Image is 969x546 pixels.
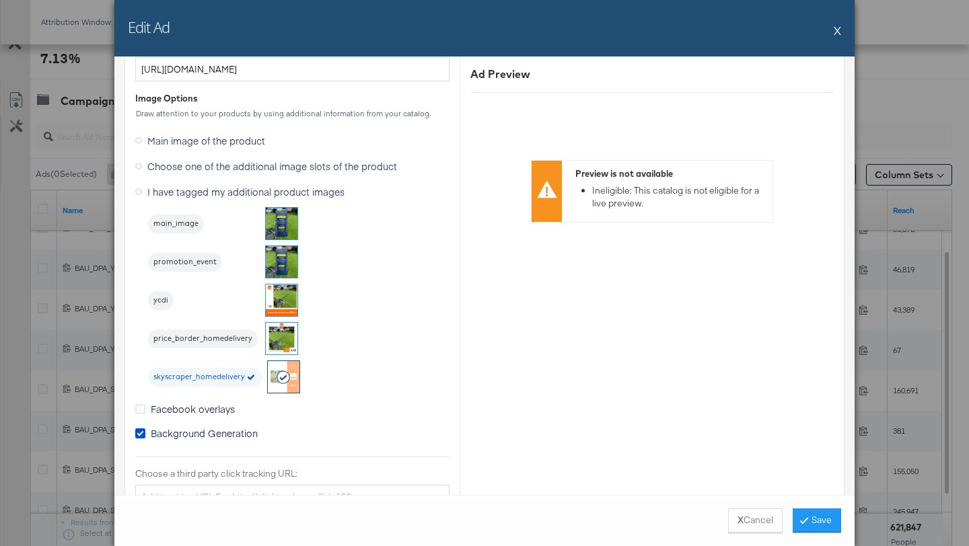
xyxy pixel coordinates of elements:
strong: X [738,514,744,526]
div: Preview is not available [575,167,766,180]
span: price_border_homedelivery [148,334,258,344]
img: redirect [266,208,297,239]
span: Main image of the product [147,134,265,147]
img: -VYh9HHdu3yX1-uDCyGvnA.jpg [266,323,297,354]
div: price_border_homedelivery [148,329,258,348]
div: main_image [148,214,204,233]
div: ycdi [148,291,174,310]
label: Choose a third party click tracking URL: [135,467,450,480]
div: Draw attention to your products by using additional information from your catalog. [135,109,450,118]
div: promotion_event [148,253,222,272]
div: Image Options [135,92,198,105]
span: skyscraper_homedelivery [148,372,262,383]
button: XCancel [728,508,783,533]
span: promotion_event [148,257,222,268]
span: I have tagged my additional product images [147,185,345,198]
span: Background Generation [151,426,258,440]
img: redirect [266,246,297,278]
img: iXiw4CbFtiZ2SzKjz2k-vQ.jpg [266,284,297,316]
button: X [834,17,841,44]
button: Save [793,508,841,533]
span: Choose one of the additional image slots of the product [147,159,397,173]
div: skyscraper_homedelivery [148,368,262,387]
h2: Edit Ad [128,17,170,37]
div: Ad Preview [470,67,834,82]
input: Add URL that will be shown to people who see your ad [135,57,450,82]
input: Add tracking URL E.g. http://clicktrack.com?id=123 [135,485,450,510]
li: Ineligible: This catalog is not eligible for a live preview. [592,184,766,209]
span: ycdi [148,295,174,306]
span: Facebook overlays [151,402,235,416]
span: main_image [148,219,204,229]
